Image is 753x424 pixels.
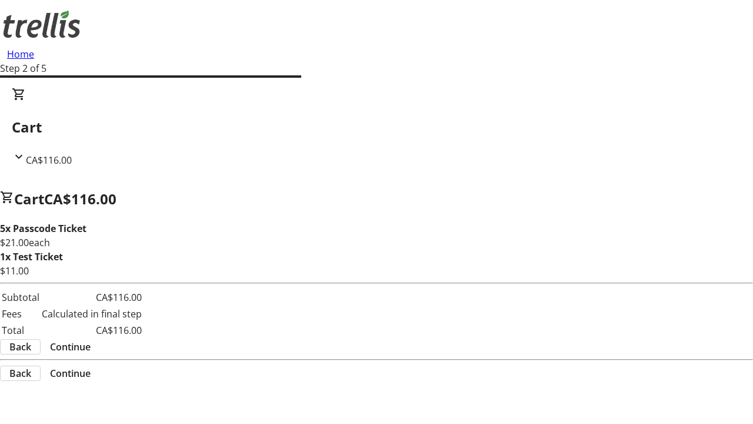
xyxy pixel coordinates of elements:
[12,87,741,167] div: CartCA$116.00
[1,323,40,338] td: Total
[41,340,100,354] button: Continue
[44,189,116,208] span: CA$116.00
[41,366,100,380] button: Continue
[41,290,142,305] td: CA$116.00
[9,366,31,380] span: Back
[26,154,72,167] span: CA$116.00
[1,290,40,305] td: Subtotal
[14,189,44,208] span: Cart
[50,366,91,380] span: Continue
[9,340,31,354] span: Back
[1,306,40,322] td: Fees
[12,117,741,138] h2: Cart
[41,306,142,322] td: Calculated in final step
[41,323,142,338] td: CA$116.00
[50,340,91,354] span: Continue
